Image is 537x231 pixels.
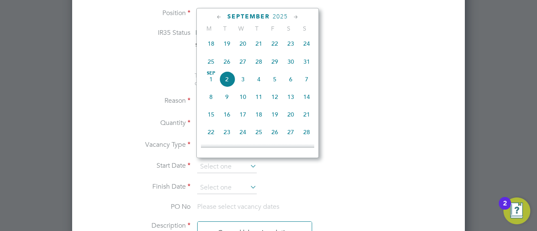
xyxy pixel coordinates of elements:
[86,182,190,191] label: Finish Date
[251,124,267,140] span: 25
[235,71,251,87] span: 3
[283,36,299,52] span: 23
[219,71,235,87] span: 2
[297,25,313,32] span: S
[196,42,272,48] strong: Status Determination Statement
[86,96,190,105] label: Reason
[267,106,283,122] span: 19
[267,36,283,52] span: 22
[265,25,281,32] span: F
[299,124,315,140] span: 28
[196,29,229,36] span: Inside IR35
[233,25,249,32] span: W
[227,13,270,20] span: September
[283,106,299,122] span: 20
[86,9,190,18] label: Position
[251,89,267,105] span: 11
[219,124,235,140] span: 23
[267,71,283,87] span: 5
[197,182,257,194] input: Select one
[503,197,530,224] button: Open Resource Center, 2 new notifications
[195,72,308,87] span: The status determination for this position can be updated after creating the vacancy
[197,161,257,173] input: Select one
[203,89,219,105] span: 8
[251,106,267,122] span: 18
[299,36,315,52] span: 24
[86,161,190,170] label: Start Date
[249,25,265,32] span: T
[86,119,190,127] label: Quantity
[235,124,251,140] span: 24
[251,54,267,70] span: 28
[203,124,219,140] span: 22
[235,89,251,105] span: 10
[235,54,251,70] span: 27
[197,202,279,211] span: Please select vacancy dates
[203,71,219,75] span: Sep
[86,221,190,230] label: Description
[219,142,235,158] span: 30
[267,124,283,140] span: 26
[203,36,219,52] span: 18
[299,106,315,122] span: 21
[203,54,219,70] span: 25
[235,36,251,52] span: 20
[299,54,315,70] span: 31
[203,106,219,122] span: 15
[219,106,235,122] span: 16
[503,203,507,214] div: 2
[251,71,267,87] span: 4
[217,25,233,32] span: T
[219,36,235,52] span: 19
[299,89,315,105] span: 14
[281,25,297,32] span: S
[251,36,267,52] span: 21
[267,54,283,70] span: 29
[86,140,190,149] label: Vacancy Type
[283,54,299,70] span: 30
[219,89,235,105] span: 9
[273,13,288,20] span: 2025
[267,89,283,105] span: 12
[235,106,251,122] span: 17
[283,89,299,105] span: 13
[201,25,217,32] span: M
[219,54,235,70] span: 26
[283,124,299,140] span: 27
[283,71,299,87] span: 6
[86,29,190,37] label: IR35 Status
[203,142,219,158] span: 29
[203,71,219,87] span: 1
[86,202,190,211] label: PO No
[299,71,315,87] span: 7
